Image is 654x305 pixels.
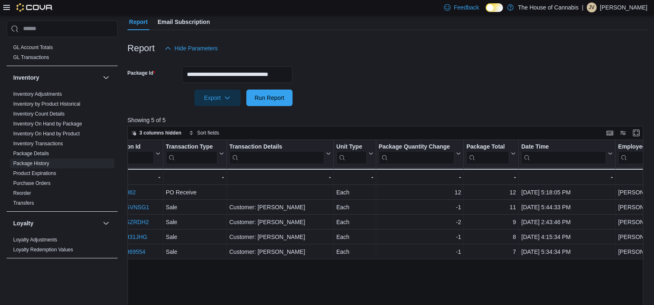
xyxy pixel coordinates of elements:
[336,232,373,242] div: Each
[101,143,153,164] div: Transaction Id URL
[521,247,613,257] div: [DATE] 5:34:34 PM
[336,172,373,182] div: -
[521,217,613,227] div: [DATE] 2:43:46 PM
[454,3,479,12] span: Feedback
[13,170,56,176] a: Product Expirations
[336,143,367,151] div: Unit Type
[13,219,33,227] h3: Loyalty
[7,235,118,258] div: Loyalty
[101,265,111,275] button: OCM
[102,248,146,255] a: IND7HQ-H69554
[466,143,516,164] button: Package Total
[102,219,149,225] a: IND7HQ-GZRDH2
[13,54,49,60] a: GL Transactions
[229,143,324,151] div: Transaction Details
[605,128,615,138] button: Keyboard shortcuts
[587,2,597,12] div: Jordan Veljkovic
[161,40,221,57] button: Hide Parameters
[521,172,613,182] div: -
[600,2,647,12] p: [PERSON_NAME]
[379,217,461,227] div: -2
[229,143,331,164] button: Transaction Details
[466,187,516,197] div: 12
[229,143,324,164] div: Transaction Details
[13,180,51,186] a: Purchase Orders
[466,143,509,164] div: Package Total
[13,180,51,187] span: Purchase Orders
[13,200,34,206] span: Transfers
[129,14,148,30] span: Report
[336,247,373,257] div: Each
[186,128,222,138] button: Sort fields
[165,247,224,257] div: Sale
[336,143,367,164] div: Unit Type
[7,43,118,66] div: Finance
[101,143,153,151] div: Transaction Id
[13,73,99,82] button: Inventory
[336,187,373,197] div: Each
[13,54,49,61] span: GL Transactions
[466,247,516,257] div: 7
[13,111,65,117] a: Inventory Count Details
[13,141,63,147] a: Inventory Transactions
[246,90,293,106] button: Run Report
[165,172,224,182] div: -
[158,14,210,30] span: Email Subscription
[13,266,27,274] h3: OCM
[13,150,49,157] span: Package Details
[521,232,613,242] div: [DATE] 4:15:34 PM
[13,101,80,107] a: Inventory by Product Historical
[521,143,606,151] div: Date Time
[101,172,160,182] div: -
[13,131,80,137] a: Inventory On Hand by Product
[618,128,628,138] button: Display options
[378,172,461,182] div: -
[13,190,31,196] a: Reorder
[13,91,62,97] a: Inventory Adjustments
[589,2,595,12] span: JV
[13,121,82,127] a: Inventory On Hand by Package
[101,73,111,83] button: Inventory
[13,190,31,196] span: Reorder
[199,90,236,106] span: Export
[229,247,331,257] div: Customer: [PERSON_NAME]
[13,170,56,177] span: Product Expirations
[466,143,509,151] div: Package Total
[13,73,39,82] h3: Inventory
[466,172,516,182] div: -
[165,143,217,151] div: Transaction Type
[378,143,454,164] div: Package Quantity Change
[336,143,373,164] button: Unit Type
[255,94,284,102] span: Run Report
[521,143,606,164] div: Date Time
[165,202,224,212] div: Sale
[582,2,583,12] p: |
[521,143,613,164] button: Date Time
[13,130,80,137] span: Inventory On Hand by Product
[127,116,648,124] p: Showing 5 of 5
[17,3,53,12] img: Cova
[379,202,461,212] div: -1
[229,172,331,182] div: -
[13,237,57,243] a: Loyalty Adjustments
[13,219,99,227] button: Loyalty
[13,151,49,156] a: Package Details
[486,3,503,12] input: Dark Mode
[229,202,331,212] div: Customer: [PERSON_NAME]
[336,202,373,212] div: Each
[378,143,461,164] button: Package Quantity Change
[197,130,219,136] span: Sort fields
[13,44,53,51] span: GL Account Totals
[101,218,111,228] button: Loyalty
[379,232,461,242] div: -1
[466,217,516,227] div: 9
[102,189,136,196] a: PO80SD-862
[13,266,99,274] button: OCM
[175,44,218,52] span: Hide Parameters
[194,90,241,106] button: Export
[378,143,454,151] div: Package Quantity Change
[102,204,149,210] a: IND7HQ-GVNSG1
[466,232,516,242] div: 8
